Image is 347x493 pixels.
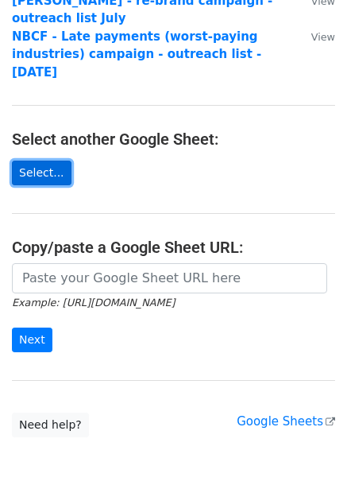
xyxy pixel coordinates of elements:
[311,31,335,43] small: View
[12,263,327,293] input: Paste your Google Sheet URL here
[12,161,71,185] a: Select...
[237,414,335,429] a: Google Sheets
[12,238,335,257] h4: Copy/paste a Google Sheet URL:
[268,417,347,493] iframe: Chat Widget
[12,29,261,80] a: NBCF - Late payments (worst-paying industries) campaign - outreach list - [DATE]
[12,328,52,352] input: Next
[12,413,89,437] a: Need help?
[12,130,335,149] h4: Select another Google Sheet:
[295,29,335,44] a: View
[12,297,175,309] small: Example: [URL][DOMAIN_NAME]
